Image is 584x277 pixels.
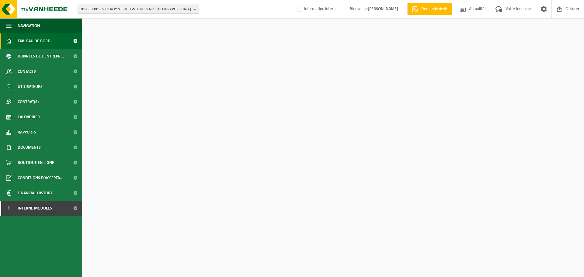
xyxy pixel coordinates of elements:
[6,201,12,216] span: I
[18,109,40,125] span: Calendrier
[18,201,52,216] span: Interne modules
[368,7,398,11] strong: [PERSON_NAME]
[18,79,43,94] span: Utilisateurs
[295,5,338,14] label: Information interne
[18,49,64,64] span: Données de l'entrepr...
[81,5,191,14] span: 01-000001 - VILLEROY & BOCH WELLNESS NV - [GEOGRAPHIC_DATA]
[18,125,36,140] span: Rapports
[18,33,50,49] span: Tableau de bord
[407,3,452,15] a: Demande devis
[78,5,199,14] button: 01-000001 - VILLEROY & BOCH WELLNESS NV - [GEOGRAPHIC_DATA]
[18,155,54,170] span: Boutique en ligne
[18,94,39,109] span: Contrat(s)
[18,18,40,33] span: Navigation
[18,64,36,79] span: Contacts
[18,140,41,155] span: Documents
[18,170,64,185] span: Conditions d'accepta...
[18,185,53,201] span: Financial History
[420,6,449,12] span: Demande devis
